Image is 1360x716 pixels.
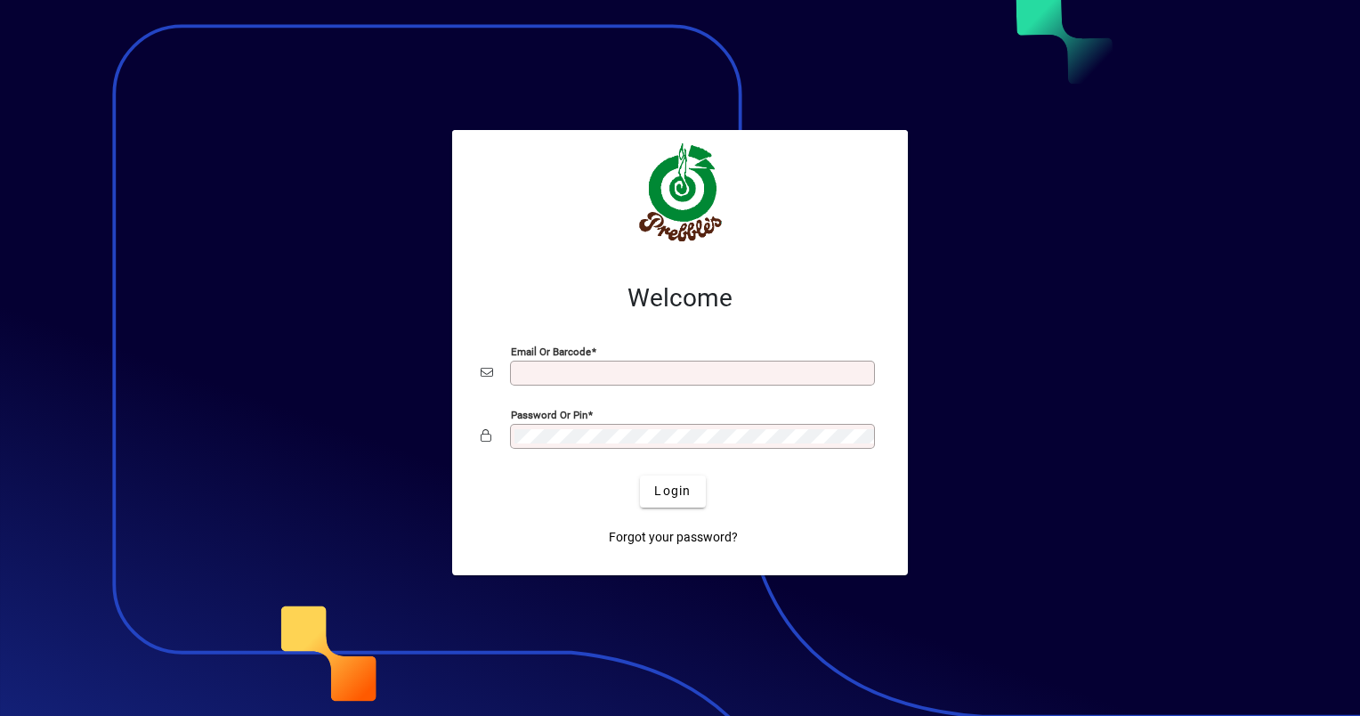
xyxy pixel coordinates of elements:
[654,482,691,500] span: Login
[640,476,705,508] button: Login
[511,408,587,420] mat-label: Password or Pin
[602,522,745,554] a: Forgot your password?
[511,345,591,357] mat-label: Email or Barcode
[609,528,738,547] span: Forgot your password?
[481,283,879,313] h2: Welcome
